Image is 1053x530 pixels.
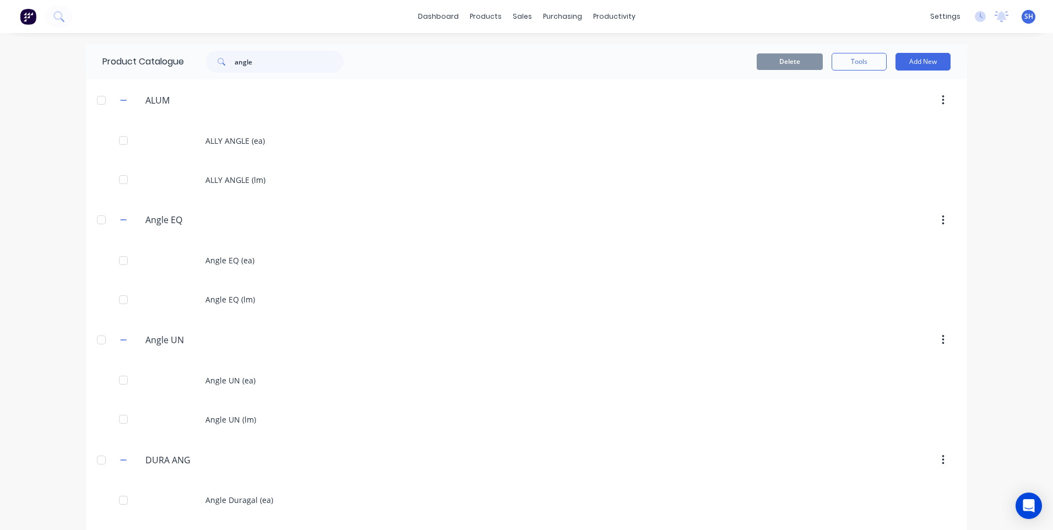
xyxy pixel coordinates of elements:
[235,51,344,73] input: Search...
[145,333,276,347] input: Enter category name
[86,241,967,280] div: Angle EQ (ea)
[757,53,823,70] button: Delete
[86,44,184,79] div: Product Catalogue
[925,8,966,25] div: settings
[20,8,36,25] img: Factory
[464,8,507,25] div: products
[1016,493,1042,519] div: Open Intercom Messenger
[86,361,967,400] div: Angle UN (ea)
[412,8,464,25] a: dashboard
[145,94,276,107] input: Enter category name
[832,53,887,71] button: Tools
[538,8,588,25] div: purchasing
[86,280,967,319] div: Angle EQ (lm)
[145,453,276,467] input: Enter category name
[895,53,951,71] button: Add New
[588,8,641,25] div: productivity
[1024,12,1033,21] span: SH
[86,160,967,199] div: ALLY ANGLE (lm)
[86,121,967,160] div: ALLY ANGLE (ea)
[507,8,538,25] div: sales
[145,213,276,226] input: Enter category name
[86,480,967,520] div: Angle Duragal (ea)
[86,400,967,439] div: Angle UN (lm)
